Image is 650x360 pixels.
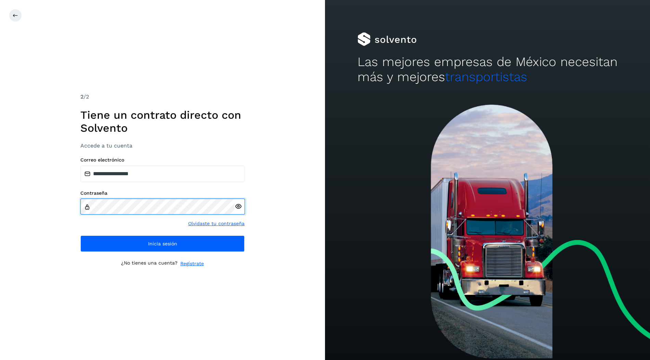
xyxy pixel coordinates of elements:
[80,190,245,196] label: Contraseña
[80,108,245,135] h1: Tiene un contrato directo con Solvento
[80,142,245,149] h3: Accede a tu cuenta
[80,235,245,252] button: Inicia sesión
[180,260,204,267] a: Regístrate
[188,220,245,227] a: Olvidaste tu contraseña
[445,69,527,84] span: transportistas
[80,157,245,163] label: Correo electrónico
[121,260,178,267] p: ¿No tienes una cuenta?
[148,241,177,246] span: Inicia sesión
[80,93,245,101] div: /2
[357,54,617,85] h2: Las mejores empresas de México necesitan más y mejores
[80,93,83,100] span: 2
